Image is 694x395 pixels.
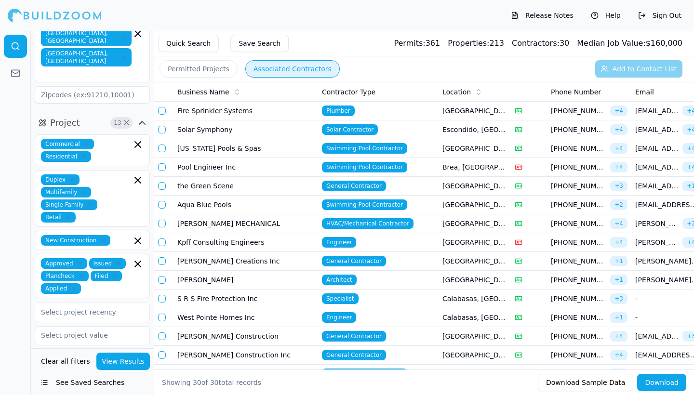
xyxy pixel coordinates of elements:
[439,177,511,196] td: [GEOGRAPHIC_DATA], [GEOGRAPHIC_DATA]
[35,327,137,344] input: Select project value
[322,237,356,248] span: Engineer
[41,174,80,185] span: Duplex
[610,312,627,323] span: + 1
[610,275,627,285] span: + 1
[173,365,318,383] td: DYNAMIC CONSTRUCTION POOLS & SPAS
[322,369,407,379] span: Swimming Pool Contractor
[551,106,606,116] span: [PHONE_NUMBER]
[635,87,654,97] span: Email
[35,115,150,131] button: Project13Clear Project filters
[512,39,560,48] span: Contractors:
[610,369,627,379] span: + 1
[173,252,318,271] td: [PERSON_NAME] Creations Inc
[635,331,679,341] span: [EMAIL_ADDRESS][DOMAIN_NAME]
[551,87,601,97] span: Phone Number
[635,106,679,116] span: [EMAIL_ADDRESS][DOMAIN_NAME]
[551,313,606,322] span: [PHONE_NUMBER]
[448,38,504,49] div: 213
[577,39,645,48] span: Median Job Value:
[551,200,606,210] span: [PHONE_NUMBER]
[322,218,414,229] span: HVAC/Mechanical Contractor
[162,378,261,387] div: Showing of total records
[635,181,679,191] span: [EMAIL_ADDRESS][DOMAIN_NAME]
[322,293,359,304] span: Specialist
[113,118,122,128] span: 13
[506,8,578,23] button: Release Notes
[551,369,606,379] span: [PHONE_NUMBER]
[551,181,606,191] span: [PHONE_NUMBER]
[173,308,318,327] td: West Pointe Homes Inc
[41,48,132,66] span: [GEOGRAPHIC_DATA], [GEOGRAPHIC_DATA]
[41,187,91,197] span: Multifamily
[322,105,355,116] span: Plumber
[173,139,318,158] td: [US_STATE] Pools & Spas
[610,350,627,360] span: + 4
[551,275,606,285] span: [PHONE_NUMBER]
[394,38,440,49] div: 361
[635,219,679,228] span: [PERSON_NAME][EMAIL_ADDRESS][DOMAIN_NAME]
[551,162,606,172] span: [PHONE_NUMBER]
[173,290,318,308] td: S R S Fire Protection Inc
[41,258,87,269] span: Approved
[35,86,150,104] input: Zipcodes (ex:91210,10001)
[610,124,627,135] span: + 4
[442,87,471,97] span: Location
[173,196,318,214] td: Aqua Blue Pools
[322,256,386,266] span: General Contractor
[173,233,318,252] td: Kpff Consulting Engineers
[610,181,627,191] span: + 3
[322,331,386,342] span: General Contractor
[39,353,93,370] button: Clear all filters
[610,256,627,266] span: + 1
[173,214,318,233] td: [PERSON_NAME] MECHANICAL
[35,374,150,391] button: See Saved Searches
[173,102,318,120] td: Fire Sprinkler Systems
[50,116,80,130] span: Project
[512,38,569,49] div: 30
[322,162,407,172] span: Swimming Pool Contractor
[394,39,425,48] span: Permits:
[551,256,606,266] span: [PHONE_NUMBER]
[322,143,407,154] span: Swimming Pool Contractor
[439,271,511,290] td: [GEOGRAPHIC_DATA], [GEOGRAPHIC_DATA]
[551,144,606,153] span: [PHONE_NUMBER]
[245,60,340,78] button: Associated Contractors
[173,158,318,177] td: Pool Engineer Inc
[89,258,126,269] span: Issued
[41,283,81,294] span: Applied
[230,35,289,52] button: Save Search
[160,60,238,78] button: Permitted Projects
[41,139,94,149] span: Commercial
[637,374,686,391] button: Download
[610,293,627,304] span: + 3
[91,271,122,281] span: Filed
[322,199,407,210] span: Swimming Pool Contractor
[448,39,489,48] span: Properties:
[322,312,356,323] span: Engineer
[577,38,682,49] div: $ 160,000
[586,8,626,23] button: Help
[322,87,375,97] span: Contractor Type
[193,379,201,386] span: 30
[439,365,511,383] td: Sylmar, [GEOGRAPHIC_DATA]
[41,199,97,210] span: Single Family
[538,374,633,391] button: Download Sample Data
[173,346,318,365] td: [PERSON_NAME] Construction Inc
[635,144,679,153] span: [EMAIL_ADDRESS][DOMAIN_NAME]
[551,294,606,303] span: [PHONE_NUMBER]
[439,120,511,139] td: Escondido, [GEOGRAPHIC_DATA]
[635,237,679,247] span: [PERSON_NAME][EMAIL_ADDRESS][PERSON_NAME][DOMAIN_NAME]
[439,290,511,308] td: Calabasas, [GEOGRAPHIC_DATA]
[173,120,318,139] td: Solar Symphony
[210,379,219,386] span: 30
[551,331,606,341] span: [PHONE_NUMBER]
[610,237,627,248] span: + 4
[41,271,89,281] span: Plancheck
[610,331,627,342] span: + 4
[551,237,606,247] span: [PHONE_NUMBER]
[41,235,110,246] span: New Construction
[551,125,606,134] span: [PHONE_NUMBER]
[322,275,357,285] span: Architect
[610,199,627,210] span: + 2
[439,196,511,214] td: [GEOGRAPHIC_DATA], [GEOGRAPHIC_DATA]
